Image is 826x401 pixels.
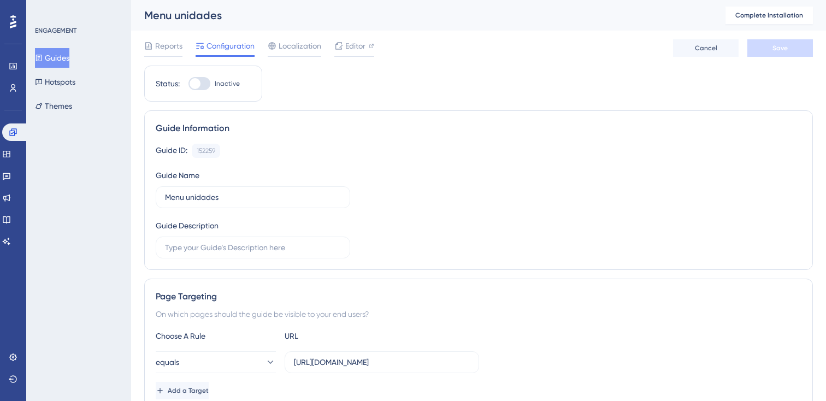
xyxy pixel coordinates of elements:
span: Configuration [206,39,255,52]
button: equals [156,351,276,373]
div: Guide Information [156,122,801,135]
button: Themes [35,96,72,116]
button: Add a Target [156,382,209,399]
span: Reports [155,39,182,52]
input: yourwebsite.com/path [294,356,470,368]
button: Cancel [673,39,739,57]
div: Guide Name [156,169,199,182]
button: Save [747,39,813,57]
div: On which pages should the guide be visible to your end users? [156,308,801,321]
button: Complete Installation [725,7,813,24]
div: Guide Description [156,219,219,232]
span: Save [772,44,788,52]
button: Guides [35,48,69,68]
span: Cancel [695,44,717,52]
input: Type your Guide’s Name here [165,191,341,203]
div: Choose A Rule [156,329,276,343]
div: Menu unidades [144,8,698,23]
span: Complete Installation [735,11,803,20]
span: Add a Target [168,386,209,395]
div: 152259 [197,146,215,155]
button: Hotspots [35,72,75,92]
div: Page Targeting [156,290,801,303]
div: ENGAGEMENT [35,26,76,35]
span: Inactive [215,79,240,88]
span: Localization [279,39,321,52]
div: Status: [156,77,180,90]
span: Editor [345,39,365,52]
span: equals [156,356,179,369]
div: URL [285,329,405,343]
div: Guide ID: [156,144,187,158]
input: Type your Guide’s Description here [165,241,341,253]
